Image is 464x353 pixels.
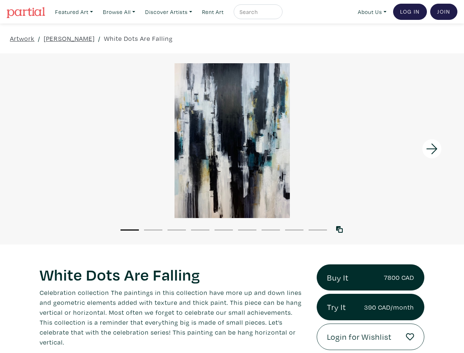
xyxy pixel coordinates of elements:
[191,229,209,231] button: 4 of 9
[355,4,390,19] a: About Us
[38,33,40,43] span: /
[384,272,414,282] small: 7800 CAD
[199,4,227,19] a: Rent Art
[100,4,139,19] a: Browse All
[309,229,327,231] button: 9 of 9
[238,229,256,231] button: 6 of 9
[104,33,173,43] a: White Dots Are Falling
[285,229,303,231] button: 8 of 9
[168,229,186,231] button: 3 of 9
[121,229,139,231] button: 1 of 9
[98,33,101,43] span: /
[44,33,95,43] a: [PERSON_NAME]
[317,264,424,291] a: Buy It7800 CAD
[10,33,35,43] a: Artwork
[52,4,96,19] a: Featured Art
[327,331,392,343] span: Login for Wishlist
[40,264,306,284] h1: White Dots Are Falling
[215,229,233,231] button: 5 of 9
[430,4,457,20] a: Join
[262,229,280,231] button: 7 of 9
[317,324,424,350] a: Login for Wishlist
[364,302,414,312] small: 390 CAD/month
[239,7,276,17] input: Search
[393,4,427,20] a: Log In
[40,288,306,347] p: Celebration collection The paintings in this collection have more up and down lines and geometric...
[144,229,162,231] button: 2 of 9
[317,294,424,320] a: Try It390 CAD/month
[142,4,195,19] a: Discover Artists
